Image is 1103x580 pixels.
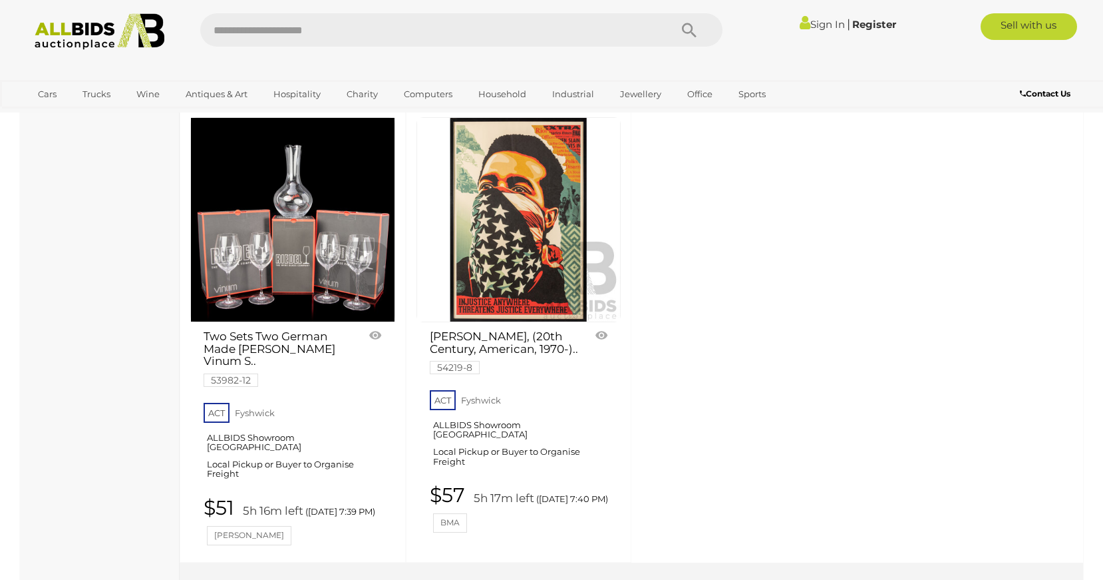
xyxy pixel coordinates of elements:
a: Sign In [800,18,845,31]
a: Jewellery [611,83,670,105]
b: Contact Us [1020,89,1070,99]
a: Office [679,83,721,105]
a: Shepard Fairey, (20th Century, American, 1970-), American Rage, Original Signed Offset Lithograph... [416,117,621,322]
img: Allbids.com.au [27,13,172,50]
a: Household [470,83,535,105]
a: [PERSON_NAME], (20th Century, American, 1970-).. 54219-8 [430,330,581,373]
a: ACT Fyshwick ALLBIDS Showroom [GEOGRAPHIC_DATA] Local Pickup or Buyer to Organise Freight [430,386,611,477]
button: Search [656,13,722,47]
a: Wine [128,83,168,105]
a: Trucks [74,83,119,105]
a: Sell with us [981,13,1077,40]
a: Two Sets Two German Made Riedel Crystal Vinum Sauvignon Blanc Glasses and Riedel Syrah Decanter, ... [190,117,395,322]
a: ACT Fyshwick ALLBIDS Showroom [GEOGRAPHIC_DATA] Local Pickup or Buyer to Organise Freight [204,399,385,490]
a: Two Sets Two German Made [PERSON_NAME] Vinum S.. 53982-12 [204,330,355,386]
a: Register [852,18,896,31]
a: Antiques & Art [177,83,256,105]
a: Industrial [544,83,603,105]
a: Sports [730,83,774,105]
a: $57 5h 17m left ([DATE] 7:40 PM) BMA [430,484,611,533]
a: [GEOGRAPHIC_DATA] [29,105,141,127]
span: | [847,17,850,31]
a: Contact Us [1020,87,1074,101]
a: $51 5h 16m left ([DATE] 7:39 PM) [PERSON_NAME] [204,497,385,545]
a: Hospitality [265,83,329,105]
a: Charity [338,83,387,105]
a: Cars [29,83,65,105]
a: Computers [395,83,461,105]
